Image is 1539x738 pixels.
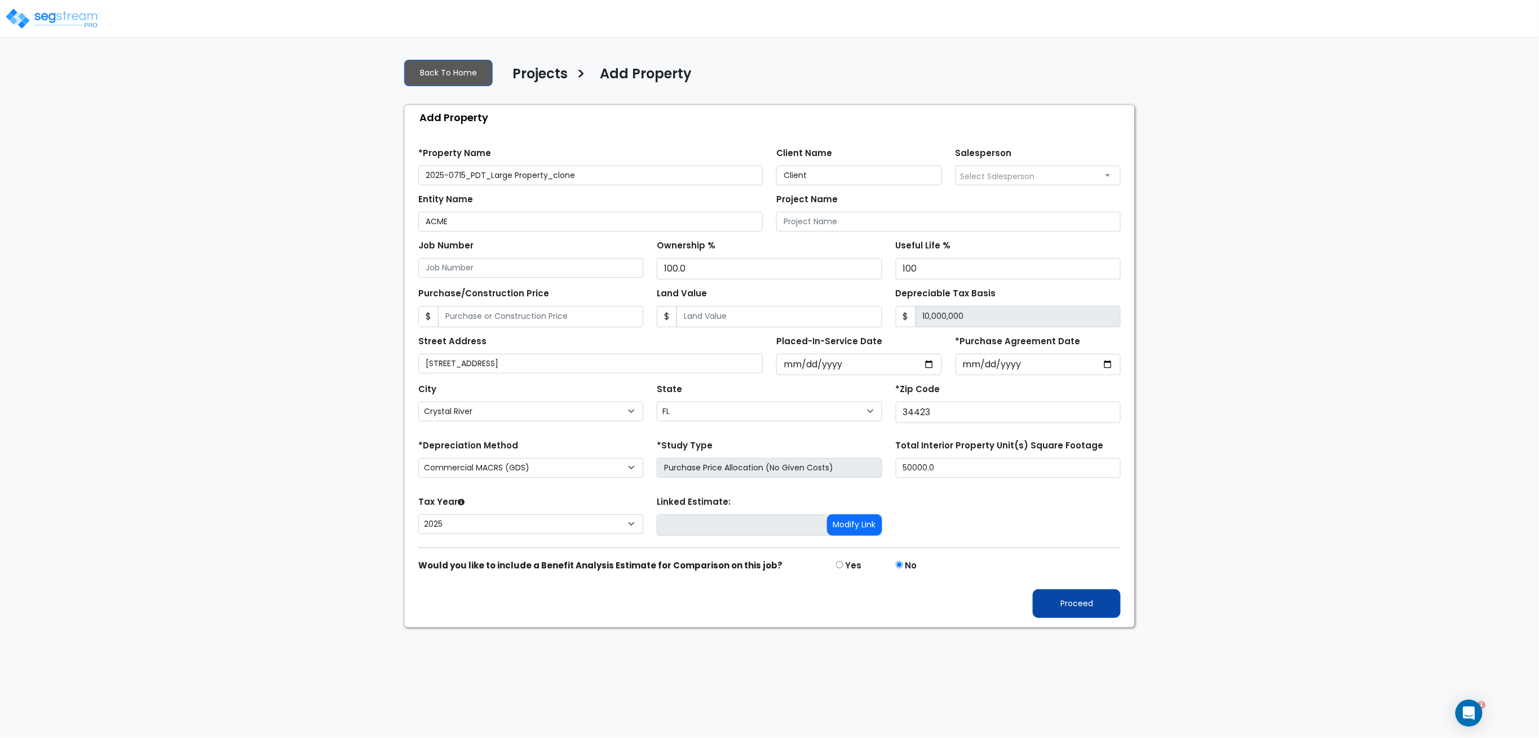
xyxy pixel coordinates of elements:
label: Depreciable Tax Basis [896,287,996,300]
label: *Depreciation Method [418,439,518,452]
label: *Study Type [657,439,713,452]
label: Entity Name [418,193,473,206]
a: Add Property [591,66,692,90]
label: *Property Name [418,147,491,160]
input: Purchase Date [956,354,1121,375]
strong: Would you like to include a Benefit Analysis Estimate for Comparison on this job? [418,559,782,571]
label: Yes [846,559,862,572]
label: *Zip Code [896,383,940,396]
h4: Projects [512,66,568,85]
h3: > [576,65,586,87]
label: City [418,383,436,396]
label: No [905,559,917,572]
label: Salesperson [956,147,1012,160]
label: Tax Year [418,496,465,509]
input: Entity Name [418,212,763,232]
a: Projects [504,66,568,90]
label: Client Name [776,147,832,160]
label: Job Number [418,239,474,252]
label: Total Interior Property Unit(s) Square Footage [896,439,1104,452]
img: logo_pro_r.png [5,7,100,30]
input: 0.00 [916,306,1121,327]
input: Land Value [676,306,882,327]
label: *Purchase Agreement Date [956,335,1081,348]
label: State [657,383,682,396]
input: Purchase or Construction Price [438,306,643,327]
button: Modify Link [827,514,882,536]
input: Useful Life % [896,258,1121,279]
span: 1 [1479,700,1488,709]
label: Land Value [657,287,707,300]
label: Purchase/Construction Price [418,287,549,300]
div: Add Property [410,105,1134,130]
input: Client Name [776,166,942,185]
label: Linked Estimate: [657,496,731,509]
a: Back To Home [404,60,493,86]
h4: Add Property [600,66,692,85]
label: Placed-In-Service Date [776,335,882,348]
button: Proceed [1033,589,1121,618]
input: Zip Code [896,402,1121,423]
input: total square foot [896,458,1121,478]
span: $ [896,306,916,327]
span: $ [418,306,439,327]
input: Property Name [418,166,763,185]
div: Open Intercom Messenger [1456,700,1483,727]
span: $ [657,306,677,327]
label: Useful Life % [896,239,951,252]
input: Job Number [418,258,643,278]
input: Ownership % [657,258,882,279]
span: Select Salesperson [961,171,1035,182]
label: Ownership % [657,239,715,252]
input: Project Name [776,212,1121,232]
label: Project Name [776,193,838,206]
input: Street Address [418,354,763,374]
label: Street Address [418,335,487,348]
